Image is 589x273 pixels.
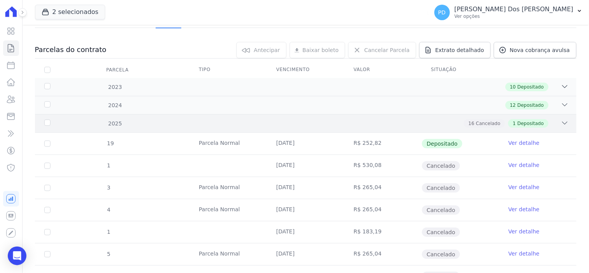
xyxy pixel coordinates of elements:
[267,221,344,243] td: [DATE]
[267,155,344,177] td: [DATE]
[469,120,474,127] span: 16
[422,161,460,170] span: Cancelado
[267,243,344,265] td: [DATE]
[106,140,114,146] span: 19
[422,228,460,237] span: Cancelado
[509,183,540,191] a: Ver detalhe
[419,42,491,58] a: Extrato detalhado
[267,177,344,199] td: [DATE]
[344,177,422,199] td: R$ 265,04
[455,5,573,13] p: [PERSON_NAME] Dos [PERSON_NAME]
[428,2,589,23] button: PD [PERSON_NAME] Dos [PERSON_NAME] Ver opções
[344,199,422,221] td: R$ 265,04
[509,139,540,147] a: Ver detalhe
[44,251,50,257] input: Só é possível selecionar pagamentos em aberto
[422,250,460,259] span: Cancelado
[189,133,267,155] td: Parcela Normal
[422,62,499,78] th: Situação
[344,133,422,155] td: R$ 252,82
[344,62,422,78] th: Valor
[35,45,106,54] h3: Parcelas do contrato
[97,62,138,78] div: Parcela
[509,228,540,235] a: Ver detalhe
[44,163,50,169] input: Só é possível selecionar pagamentos em aberto
[106,162,111,169] span: 1
[35,5,105,19] button: 2 selecionados
[518,120,544,127] span: Depositado
[106,207,111,213] span: 4
[518,83,544,90] span: Depositado
[476,120,500,127] span: Cancelado
[344,221,422,243] td: R$ 183,19
[44,141,50,147] input: Só é possível selecionar pagamentos em aberto
[189,243,267,265] td: Parcela Normal
[435,46,484,54] span: Extrato detalhado
[106,251,111,257] span: 5
[422,139,462,148] span: Depositado
[513,120,516,127] span: 1
[509,250,540,257] a: Ver detalhe
[518,102,544,109] span: Depositado
[44,185,50,191] input: Só é possível selecionar pagamentos em aberto
[422,183,460,193] span: Cancelado
[189,62,267,78] th: Tipo
[510,102,516,109] span: 12
[509,205,540,213] a: Ver detalhe
[509,161,540,169] a: Ver detalhe
[44,207,50,213] input: Só é possível selecionar pagamentos em aberto
[267,62,344,78] th: Vencimento
[8,247,26,265] div: Open Intercom Messenger
[267,199,344,221] td: [DATE]
[267,133,344,155] td: [DATE]
[44,229,50,235] input: Só é possível selecionar pagamentos em aberto
[510,83,516,90] span: 10
[189,177,267,199] td: Parcela Normal
[106,229,111,235] span: 1
[455,13,573,19] p: Ver opções
[510,46,570,54] span: Nova cobrança avulsa
[189,199,267,221] td: Parcela Normal
[106,184,111,191] span: 3
[438,10,446,15] span: PD
[344,243,422,265] td: R$ 265,04
[422,205,460,215] span: Cancelado
[344,155,422,177] td: R$ 530,08
[494,42,577,58] a: Nova cobrança avulsa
